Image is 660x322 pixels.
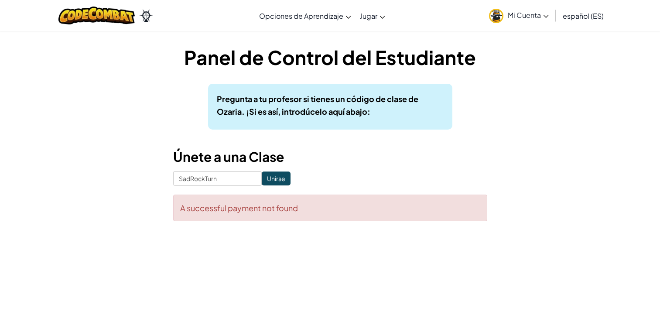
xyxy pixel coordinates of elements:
[217,94,418,116] b: Pregunta a tu profesor si tienes un código de clase de Ozaria. ¡Si es así, introdúcelo aquí abajo:
[173,171,262,186] input: <Enter Class Code>
[173,195,487,221] div: A successful payment not found
[485,2,553,29] a: Mi Cuenta
[563,11,604,21] span: español (ES)
[558,4,608,27] a: español (ES)
[356,4,390,27] a: Jugar
[255,4,356,27] a: Opciones de Aprendizaje
[360,11,377,21] span: Jugar
[139,9,153,22] img: Ozaria
[58,7,135,24] img: CodeCombat logo
[262,171,291,185] input: Unirse
[508,10,549,20] span: Mi Cuenta
[173,44,487,71] h1: Panel de Control del Estudiante
[173,147,487,167] h3: Únete a una Clase
[489,9,503,23] img: avatar
[259,11,343,21] span: Opciones de Aprendizaje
